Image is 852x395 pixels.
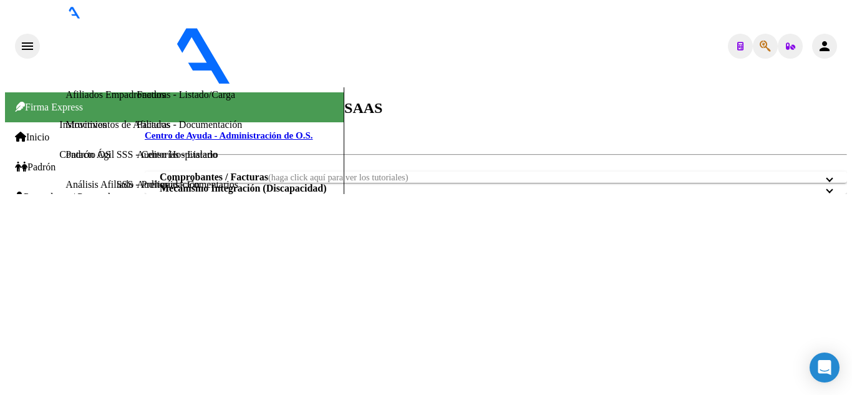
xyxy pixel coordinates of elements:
[65,89,165,100] a: Afiliados Empadronados
[117,179,200,190] a: SSS - Preliquidación
[810,353,840,383] div: Open Intercom Messenger
[137,119,242,130] a: Facturas - Documentación
[137,89,235,100] a: Facturas - Listado/Carga
[117,149,218,160] a: SSS - Censo Hospitalario
[336,76,370,87] span: - OSTV
[817,39,832,54] mat-icon: person
[145,100,847,117] h2: Instructivos y Video Tutoriales SAAS
[15,132,49,143] a: Inicio
[15,192,127,203] a: Prestadores / Proveedores
[40,19,336,85] img: Logo SAAS
[15,162,56,173] a: Padrón
[145,172,847,183] mat-expansion-panel-header: Comprobantes / Facturas(haga click aquí para ver los tutoriales)
[65,119,170,130] a: Movimientos de Afiliados
[65,179,133,190] a: Análisis Afiliado
[20,39,35,54] mat-icon: menu
[145,183,847,194] mat-expansion-panel-header: Mecanismo Integración (Discapacidad)
[15,102,83,112] span: Firma Express
[65,149,114,160] a: Padrón Ágil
